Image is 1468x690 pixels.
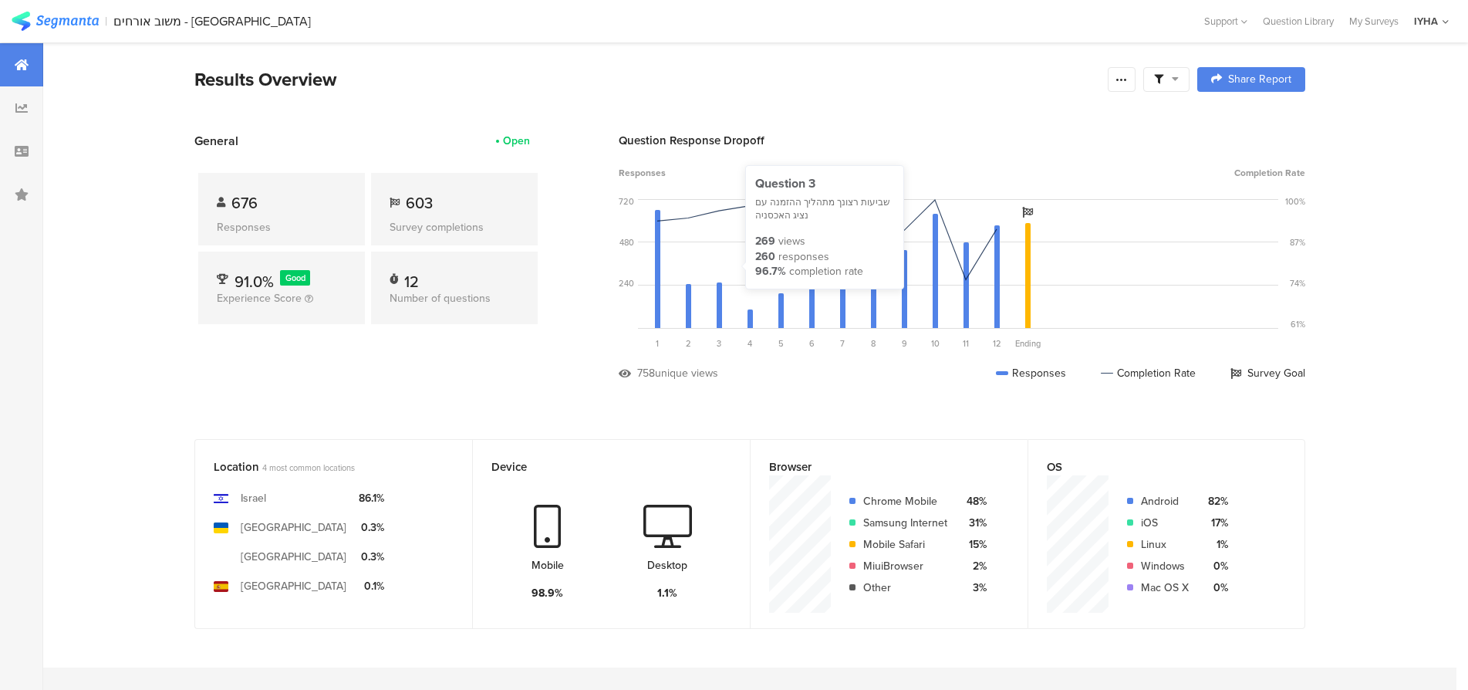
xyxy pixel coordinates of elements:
[1141,580,1189,596] div: Mac OS X
[656,337,659,350] span: 1
[359,578,384,594] div: 0.1%
[1141,558,1189,574] div: Windows
[871,337,876,350] span: 8
[532,557,564,573] div: Mobile
[491,458,706,475] div: Device
[1290,277,1305,289] div: 74%
[717,337,721,350] span: 3
[809,337,815,350] span: 6
[241,490,266,506] div: Israel
[619,236,634,249] div: 480
[217,290,302,306] span: Experience Score
[1341,14,1406,29] a: My Surveys
[241,549,346,565] div: [GEOGRAPHIC_DATA]
[863,515,947,531] div: Samsung Internet
[863,580,947,596] div: Other
[1101,365,1196,381] div: Completion Rate
[1141,493,1189,509] div: Android
[390,219,519,235] div: Survey completions
[655,365,718,381] div: unique views
[1141,515,1189,531] div: iOS
[1201,536,1228,553] div: 1%
[12,12,99,31] img: segmanta logo
[1230,365,1305,381] div: Survey Goal
[755,196,894,222] div: שביעות רצונך מתהליך ההזמנה עם נציג האכסניה
[1012,337,1043,350] div: Ending
[1290,236,1305,249] div: 87%
[769,458,984,475] div: Browser
[359,549,384,565] div: 0.3%
[406,191,433,215] span: 603
[755,249,775,265] div: 260
[963,337,969,350] span: 11
[1201,493,1228,509] div: 82%
[241,578,346,594] div: [GEOGRAPHIC_DATA]
[1201,515,1228,531] div: 17%
[619,132,1305,149] div: Question Response Dropoff
[1047,458,1260,475] div: OS
[231,191,258,215] span: 676
[647,557,687,573] div: Desktop
[404,270,419,286] div: 12
[113,14,311,29] div: משוב אורחים - [GEOGRAPHIC_DATA]
[241,519,346,536] div: [GEOGRAPHIC_DATA]
[359,490,384,506] div: 86.1%
[789,264,863,279] div: completion rate
[863,493,947,509] div: Chrome Mobile
[1022,207,1033,218] i: Survey Goal
[619,277,634,289] div: 240
[1228,74,1291,85] span: Share Report
[1204,9,1247,33] div: Support
[902,337,907,350] span: 9
[503,133,530,149] div: Open
[619,195,634,208] div: 720
[390,290,491,306] span: Number of questions
[1141,536,1189,553] div: Linux
[960,580,987,596] div: 3%
[755,234,775,249] div: 269
[1255,14,1341,29] a: Question Library
[235,270,274,293] span: 91.0%
[840,337,845,350] span: 7
[960,493,987,509] div: 48%
[285,272,305,284] span: Good
[755,175,894,192] div: Question 3
[778,337,784,350] span: 5
[960,558,987,574] div: 2%
[657,585,677,601] div: 1.1%
[755,264,786,279] div: 96.7%
[778,234,805,249] div: views
[778,249,829,265] div: responses
[194,132,238,150] span: General
[993,337,1001,350] span: 12
[960,515,987,531] div: 31%
[194,66,1100,93] div: Results Overview
[214,458,428,475] div: Location
[747,337,752,350] span: 4
[1285,195,1305,208] div: 100%
[105,12,107,30] div: |
[1414,14,1438,29] div: IYHA
[686,337,691,350] span: 2
[1201,580,1228,596] div: 0%
[863,558,947,574] div: MiuiBrowser
[996,365,1066,381] div: Responses
[619,166,666,180] span: Responses
[1291,318,1305,330] div: 61%
[1234,166,1305,180] span: Completion Rate
[217,219,346,235] div: Responses
[1201,558,1228,574] div: 0%
[262,462,355,474] span: 4 most common locations
[960,536,987,553] div: 15%
[532,585,563,601] div: 98.9%
[637,365,655,381] div: 758
[359,519,384,536] div: 0.3%
[863,536,947,553] div: Mobile Safari
[931,337,940,350] span: 10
